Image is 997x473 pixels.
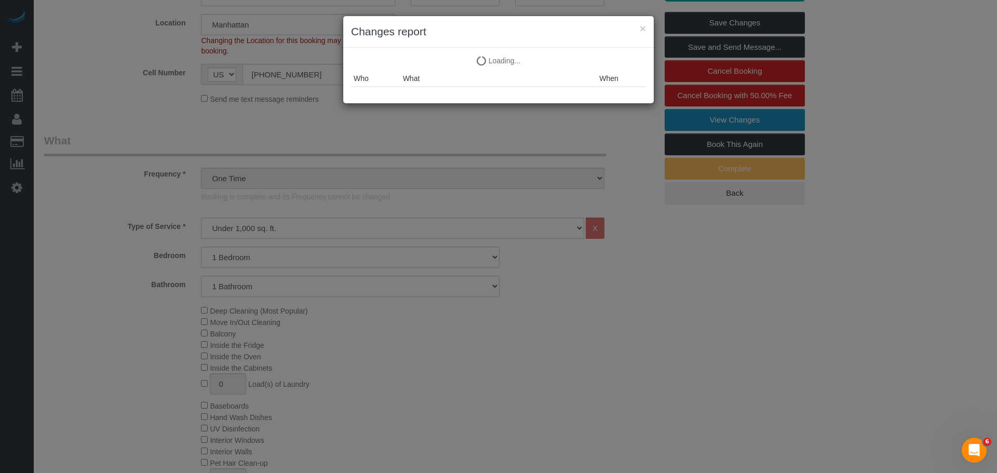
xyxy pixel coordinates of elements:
[351,24,646,39] h3: Changes report
[351,56,646,66] p: Loading...
[597,71,646,87] th: When
[983,438,991,446] span: 6
[962,438,987,463] iframe: Intercom live chat
[640,23,646,34] button: ×
[343,16,654,103] sui-modal: Changes report
[400,71,597,87] th: What
[351,71,400,87] th: Who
